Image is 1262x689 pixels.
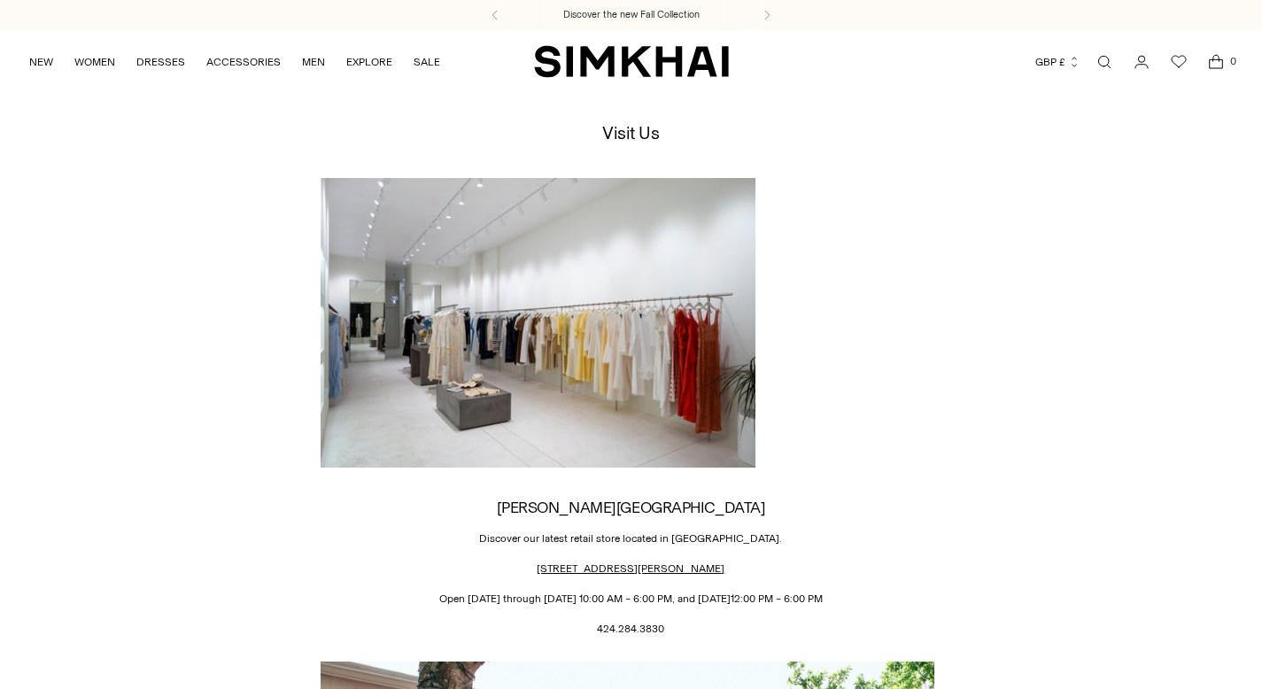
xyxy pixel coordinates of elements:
a: EXPLORE [346,43,392,81]
p: 424.284.3830 [321,621,941,637]
a: NEW [29,43,53,81]
span: 12:00 PM – 6:00 PM [731,592,823,605]
a: Wishlist [1161,44,1196,80]
a: SALE [414,43,440,81]
a: ACCESSORIES [206,43,281,81]
a: Discover the new Fall Collection [563,8,700,22]
h2: [PERSON_NAME][GEOGRAPHIC_DATA] [321,499,941,515]
span: 0 [1225,53,1241,69]
a: Open search modal [1087,44,1122,80]
a: [STREET_ADDRESS][PERSON_NAME] [537,562,724,575]
h1: Visit Us [602,123,659,143]
button: GBP £ [1035,43,1080,81]
a: SIMKHAI [534,44,729,79]
a: Go to the account page [1124,44,1159,80]
a: DRESSES [136,43,185,81]
p: Discover our latest retail store located in [GEOGRAPHIC_DATA]. [321,530,941,546]
a: Open cart modal [1198,44,1234,80]
p: Open [DATE] through [DATE] 10:00 AM – 6:00 PM, and [DATE] [321,591,941,607]
a: MEN [302,43,325,81]
a: WOMEN [74,43,115,81]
